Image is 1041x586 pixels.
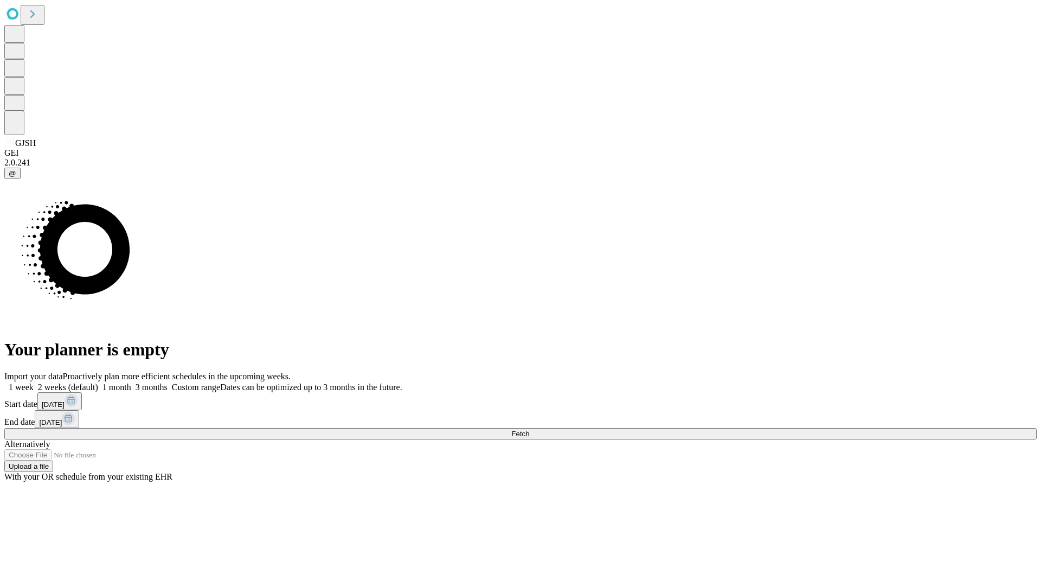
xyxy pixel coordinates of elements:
button: [DATE] [35,410,79,428]
span: GJSH [15,138,36,148]
span: 1 month [102,383,131,392]
button: Fetch [4,428,1037,439]
span: 1 week [9,383,34,392]
button: @ [4,168,21,179]
div: End date [4,410,1037,428]
span: Custom range [172,383,220,392]
h1: Your planner is empty [4,340,1037,360]
button: Upload a file [4,461,53,472]
span: Proactively plan more efficient schedules in the upcoming weeks. [63,372,291,381]
span: 2 weeks (default) [38,383,98,392]
span: Import your data [4,372,63,381]
div: GEI [4,148,1037,158]
span: Dates can be optimized up to 3 months in the future. [220,383,402,392]
div: Start date [4,392,1037,410]
span: @ [9,169,16,177]
span: [DATE] [42,400,65,409]
div: 2.0.241 [4,158,1037,168]
button: [DATE] [37,392,82,410]
span: 3 months [136,383,168,392]
span: Fetch [511,430,529,438]
span: Alternatively [4,439,50,449]
span: [DATE] [39,418,62,426]
span: With your OR schedule from your existing EHR [4,472,172,481]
